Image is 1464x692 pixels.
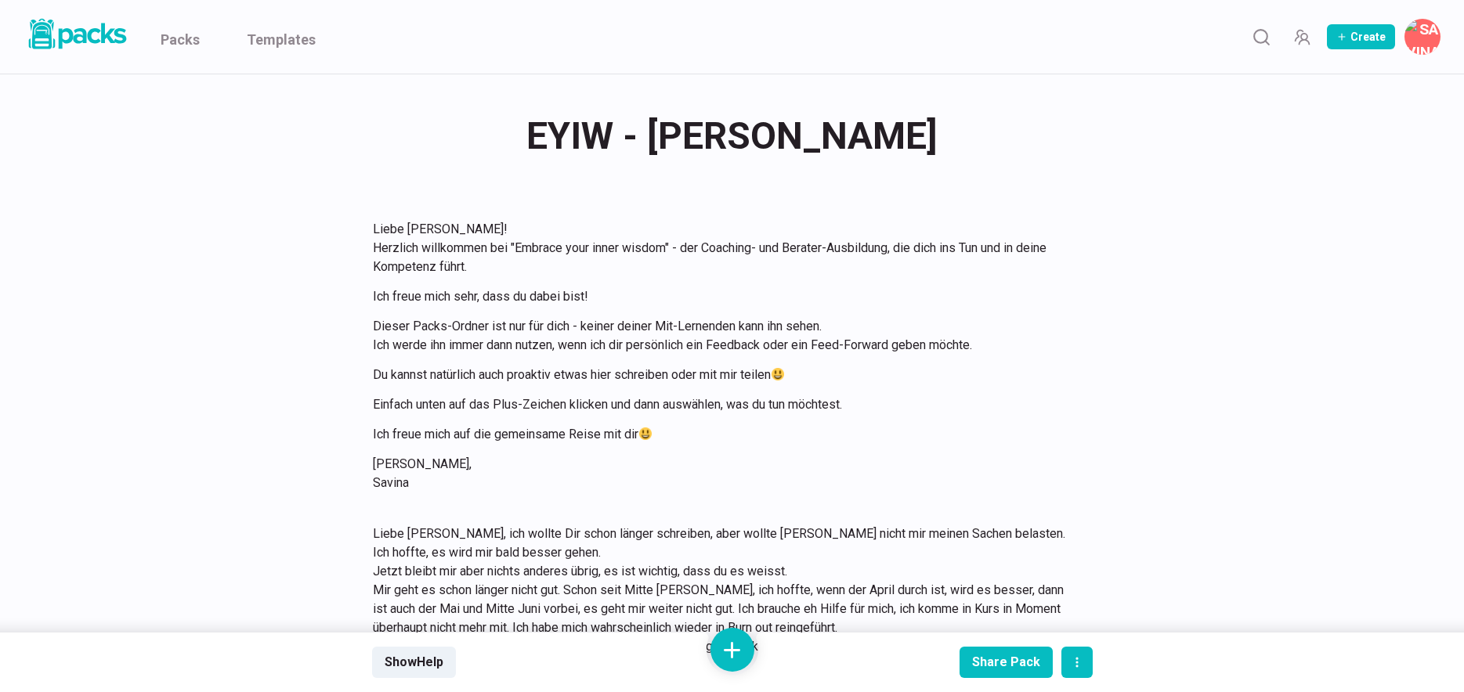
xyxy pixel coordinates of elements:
[23,16,129,58] a: Packs logo
[1061,647,1093,678] button: actions
[373,220,1073,276] p: Liebe [PERSON_NAME]! Herzlich willkommen bei "Embrace your inner wisdom" - der Coaching- und Bera...
[972,654,1040,669] div: Share Pack
[960,647,1053,678] button: Share Pack
[23,16,129,52] img: Packs logo
[372,647,456,678] button: ShowHelp
[373,455,1073,492] p: [PERSON_NAME], Savina
[373,395,1073,414] p: Einfach unten auf das Plus-Zeichen klicken und dann auswählen, was du tun möchtest.
[639,427,652,440] img: 😃
[1286,21,1318,52] button: Manage Team Invites
[373,287,1073,306] p: Ich freue mich sehr, dass du dabei bist!
[1327,24,1395,49] button: Create Pack
[373,425,1073,444] p: Ich freue mich auf die gemeinsame Reise mit dir
[1404,19,1441,55] button: Savina Tilmann
[1245,21,1277,52] button: Search
[772,368,784,380] img: 😃
[526,106,938,167] span: EYIW - [PERSON_NAME]
[373,366,1073,384] p: Du kannst natürlich auch proaktiv etwas hier schreiben oder mit mir teilen
[373,317,1073,355] p: Dieser Packs-Ordner ist nur für dich - keiner deiner Mit-Lernenden kann ihn sehen. Ich werde ihn ...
